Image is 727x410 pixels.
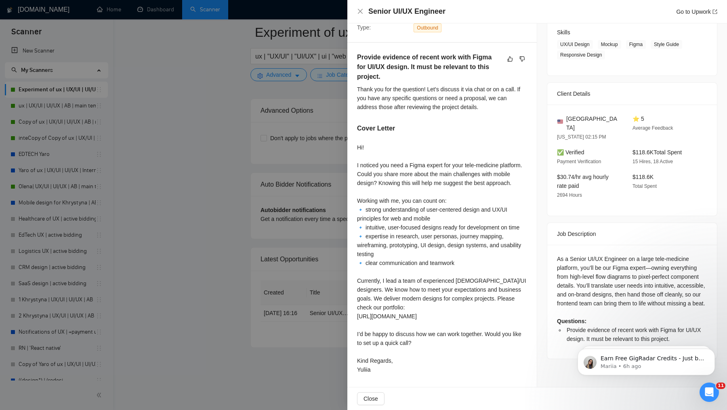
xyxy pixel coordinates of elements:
span: like [507,56,513,62]
h5: Provide evidence of recent work with Figma for UI/UX design. It must be relevant to this project. [357,53,502,82]
span: Average Feedback [632,125,673,131]
iframe: Intercom live chat [700,383,719,402]
span: Responsive Design [557,50,605,59]
span: close [357,8,363,15]
span: 15 Hires, 18 Active [632,159,673,164]
span: Outbound [414,23,441,32]
span: Close [363,394,378,403]
div: Hi! I noticed you need a Figma expert for your tele-medicine platform. Could you share more about... [357,143,527,374]
span: Style Guide [651,40,682,49]
span: export [712,9,717,14]
span: $118.6K Total Spent [632,149,682,156]
iframe: Intercom notifications message [565,332,727,388]
button: dislike [517,54,527,64]
span: Provide evidence of recent work with Figma for UI/UX design. It must be relevant to this project. [567,327,701,342]
strong: Questions: [557,318,586,324]
span: Mockup [598,40,621,49]
div: Thank you for the question! Let's discuss it via chat or on a call. If you have any specific ques... [357,85,527,111]
span: Skills [557,29,570,36]
h4: Senior UI/UX Engineer [368,6,445,17]
a: Go to Upworkexport [676,8,717,15]
span: 2694 Hours [557,192,582,198]
span: UX/UI Design [557,40,593,49]
div: As a Senior UI/UX Engineer on a large tele-medicine platform, you’ll be our Figma expert—owning e... [557,254,707,343]
button: Close [357,8,363,15]
button: Close [357,392,385,405]
span: Type: [357,24,371,31]
span: $118.6K [632,174,653,180]
span: Figma [626,40,646,49]
span: $30.74/hr avg hourly rate paid [557,174,609,189]
span: dislike [519,56,525,62]
button: like [505,54,515,64]
h5: Cover Letter [357,124,395,133]
span: Payment Verification [557,159,601,164]
div: Client Details [557,83,707,105]
img: 🇺🇸 [557,119,563,124]
span: ✅ Verified [557,149,584,156]
span: [US_STATE] 02:15 PM [557,134,606,140]
span: ⭐ 5 [632,116,644,122]
div: Job Description [557,223,707,245]
span: 11 [716,383,725,389]
span: Total Spent [632,183,657,189]
span: [GEOGRAPHIC_DATA] [566,114,620,132]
